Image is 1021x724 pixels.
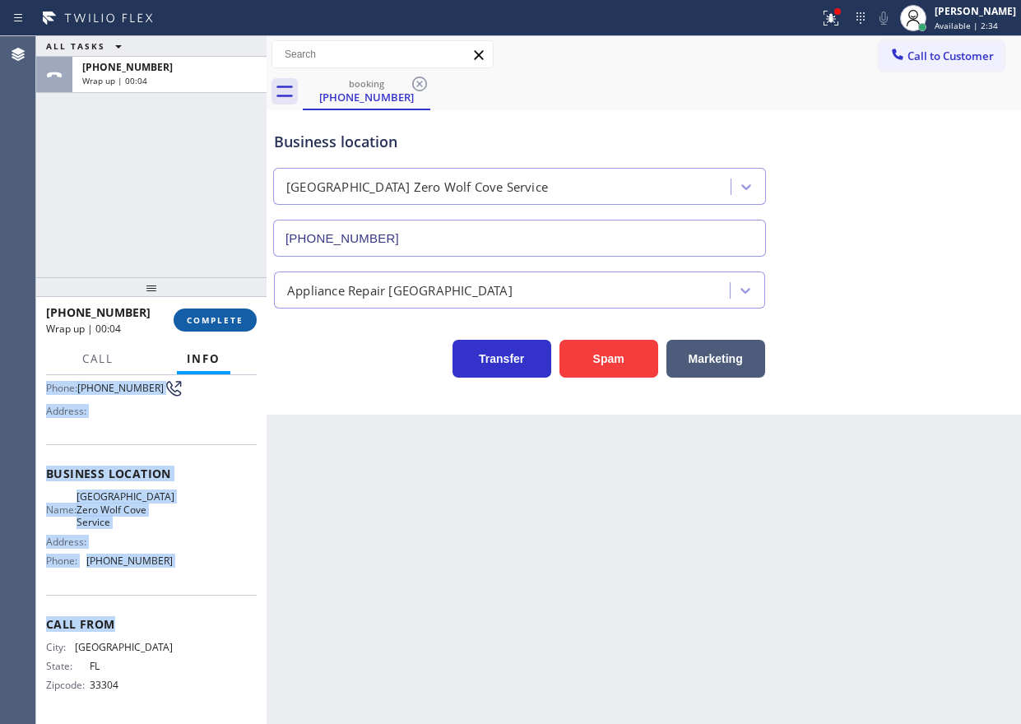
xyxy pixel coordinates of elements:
[273,220,766,257] input: Phone Number
[187,351,220,366] span: Info
[46,405,90,417] span: Address:
[287,281,513,299] div: Appliance Repair [GEOGRAPHIC_DATA]
[82,75,147,86] span: Wrap up | 00:04
[77,382,164,394] span: [PHONE_NUMBER]
[286,178,548,197] div: [GEOGRAPHIC_DATA] Zero Wolf Cove Service
[935,20,998,31] span: Available | 2:34
[82,351,114,366] span: Call
[90,679,172,691] span: 33304
[46,660,90,672] span: State:
[559,340,658,378] button: Spam
[46,304,151,320] span: [PHONE_NUMBER]
[36,36,138,56] button: ALL TASKS
[46,641,75,653] span: City:
[907,49,994,63] span: Call to Customer
[872,7,895,30] button: Mute
[72,343,123,375] button: Call
[46,555,86,567] span: Phone:
[46,536,90,548] span: Address:
[46,679,90,691] span: Zipcode:
[272,41,493,67] input: Search
[46,40,105,52] span: ALL TASKS
[46,616,257,632] span: Call From
[666,340,765,378] button: Marketing
[82,60,173,74] span: [PHONE_NUMBER]
[879,40,1005,72] button: Call to Customer
[304,73,429,109] div: (954) 469-4113
[46,382,77,394] span: Phone:
[177,343,230,375] button: Info
[304,90,429,104] div: [PHONE_NUMBER]
[46,466,257,481] span: Business location
[75,641,173,653] span: [GEOGRAPHIC_DATA]
[274,131,765,153] div: Business location
[86,555,173,567] span: [PHONE_NUMBER]
[187,314,244,326] span: COMPLETE
[304,77,429,90] div: booking
[452,340,551,378] button: Transfer
[46,504,77,516] span: Name:
[174,309,257,332] button: COMPLETE
[935,4,1016,18] div: [PERSON_NAME]
[77,490,174,528] span: [GEOGRAPHIC_DATA] Zero Wolf Cove Service
[90,660,172,672] span: FL
[46,322,121,336] span: Wrap up | 00:04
